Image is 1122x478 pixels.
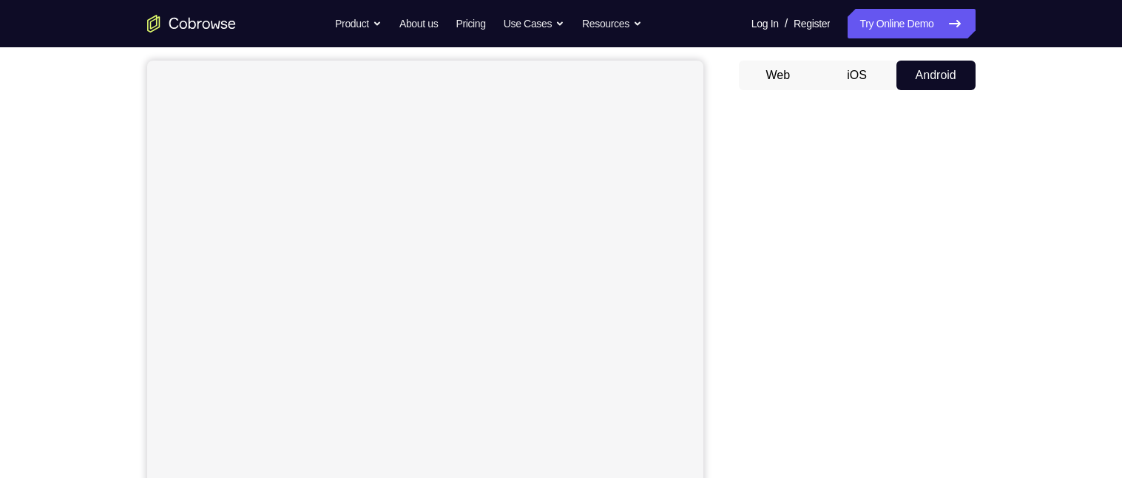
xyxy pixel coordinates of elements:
button: Product [335,9,382,38]
a: Log In [751,9,779,38]
button: iOS [817,61,896,90]
button: Resources [582,9,642,38]
button: Web [739,61,818,90]
a: Go to the home page [147,15,236,33]
a: About us [399,9,438,38]
a: Register [794,9,830,38]
span: / [785,15,788,33]
a: Pricing [456,9,485,38]
a: Try Online Demo [848,9,975,38]
button: Android [896,61,976,90]
button: Use Cases [504,9,564,38]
